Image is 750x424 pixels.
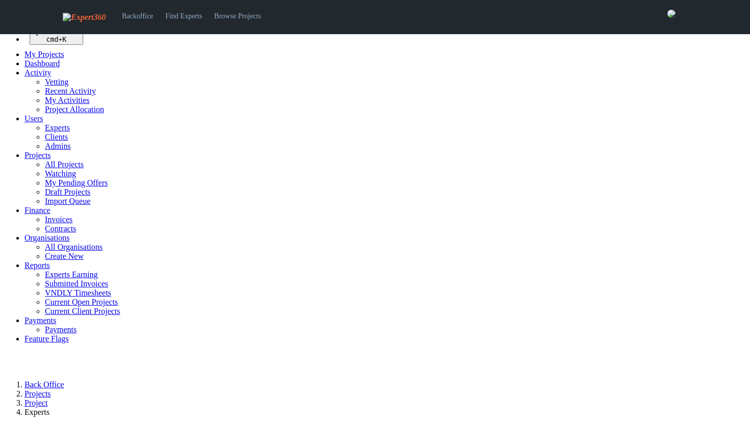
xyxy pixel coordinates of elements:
a: Organisations [24,233,70,242]
a: Admins [45,142,71,150]
a: Project Allocation [45,105,104,114]
a: Projects [24,389,51,398]
a: Clients [45,132,68,141]
a: All Organisations [45,243,103,251]
a: Submitted Invoices [45,279,108,288]
a: Payments [24,316,56,325]
button: Quick search... cmd+K [30,26,83,45]
a: Experts Earning [45,270,98,279]
a: VNDLY Timesheets [45,288,111,297]
a: Users [24,114,43,123]
a: All Projects [45,160,84,169]
a: Draft Projects [45,188,90,196]
a: Reports [24,261,50,270]
a: Current Open Projects [45,298,118,306]
a: Dashboard [24,59,60,68]
a: Import Queue [45,197,90,205]
a: Watching [45,169,76,178]
a: My Activities [45,96,90,104]
a: Vetting [45,77,68,86]
img: 0421c9a1-ac87-4857-a63f-b59ed7722763-normal.jpeg [667,10,676,18]
img: Expert360 [63,13,106,22]
a: Payments [45,325,77,334]
a: Contracts [45,224,76,233]
a: My Pending Offers [45,178,108,187]
a: My Projects [24,50,64,59]
a: Finance [24,206,51,215]
div: + [34,36,79,43]
a: Projects [24,151,51,160]
a: Feature Flags [24,334,69,343]
a: Recent Activity [45,87,96,95]
a: Current Client Projects [45,307,120,315]
li: Experts [24,408,746,417]
a: Back Office [24,380,64,389]
a: Create New [45,252,84,260]
a: Project [24,399,47,407]
kbd: K [62,36,66,43]
kbd: cmd [46,36,58,43]
a: Invoices [45,215,72,224]
a: Activity [24,68,51,77]
a: Experts [45,123,70,132]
